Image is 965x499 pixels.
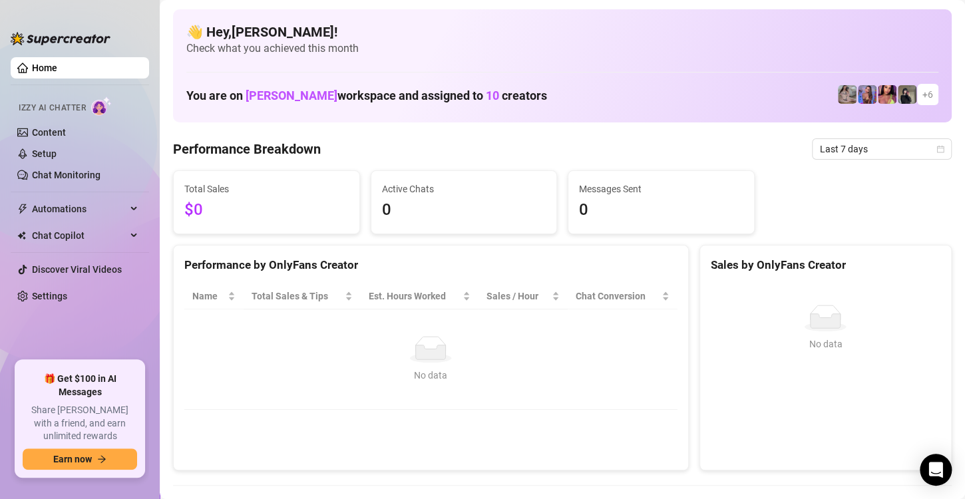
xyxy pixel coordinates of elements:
div: Sales by OnlyFans Creator [711,256,940,274]
a: Home [32,63,57,73]
button: Earn nowarrow-right [23,448,137,470]
div: Est. Hours Worked [369,289,460,303]
div: No data [716,337,935,351]
span: Chat Conversion [576,289,659,303]
th: Total Sales & Tips [244,283,361,309]
img: GODDESS [878,85,896,104]
span: Sales / Hour [486,289,549,303]
span: Name [192,289,225,303]
img: Chat Copilot [17,231,26,240]
a: Settings [32,291,67,301]
span: arrow-right [97,454,106,464]
h1: You are on workspace and assigned to creators [186,88,547,103]
span: 0 [382,198,546,223]
span: Izzy AI Chatter [19,102,86,114]
th: Sales / Hour [479,283,568,309]
span: [PERSON_NAME] [246,88,337,102]
span: Total Sales [184,182,349,196]
span: 0 [579,198,743,223]
div: No data [198,368,664,383]
th: Name [184,283,244,309]
img: logo-BBDzfeDw.svg [11,32,110,45]
a: Chat Monitoring [32,170,100,180]
span: 10 [486,88,499,102]
div: Performance by OnlyFans Creator [184,256,677,274]
span: Automations [32,198,126,220]
img: Ava [858,85,876,104]
a: Content [32,127,66,138]
span: thunderbolt [17,204,28,214]
a: Setup [32,148,57,159]
span: Last 7 days [820,139,944,159]
span: Check what you achieved this month [186,41,938,56]
span: Earn now [53,454,92,464]
span: Total Sales & Tips [252,289,342,303]
span: $0 [184,198,349,223]
th: Chat Conversion [568,283,677,309]
img: Daisy [838,85,857,104]
span: 🎁 Get $100 in AI Messages [23,373,137,399]
h4: Performance Breakdown [173,140,321,158]
span: calendar [936,145,944,153]
a: Discover Viral Videos [32,264,122,275]
span: + 6 [922,87,933,102]
span: Chat Copilot [32,225,126,246]
img: Anna [898,85,916,104]
div: Open Intercom Messenger [920,454,952,486]
span: Share [PERSON_NAME] with a friend, and earn unlimited rewards [23,404,137,443]
img: AI Chatter [91,96,112,116]
span: Active Chats [382,182,546,196]
span: Messages Sent [579,182,743,196]
h4: 👋 Hey, [PERSON_NAME] ! [186,23,938,41]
